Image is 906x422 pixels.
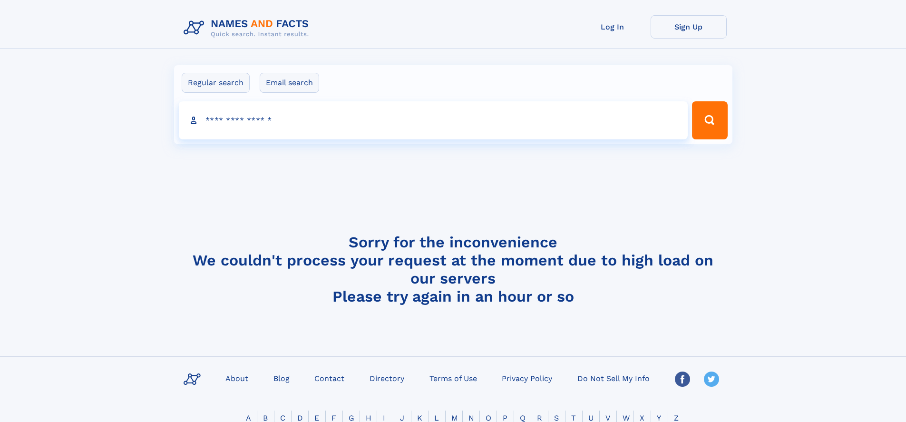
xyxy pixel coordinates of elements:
a: Do Not Sell My Info [574,371,653,385]
a: Privacy Policy [498,371,556,385]
a: Blog [270,371,293,385]
input: search input [179,101,688,139]
button: Search Button [692,101,727,139]
label: Regular search [182,73,250,93]
a: Terms of Use [426,371,481,385]
a: Directory [366,371,408,385]
img: Facebook [675,372,690,387]
a: About [222,371,252,385]
img: Twitter [704,372,719,387]
a: Log In [575,15,651,39]
a: Contact [311,371,348,385]
a: Sign Up [651,15,727,39]
h4: Sorry for the inconvenience We couldn't process your request at the moment due to high load on ou... [180,233,727,305]
label: Email search [260,73,319,93]
img: Logo Names and Facts [180,15,317,41]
